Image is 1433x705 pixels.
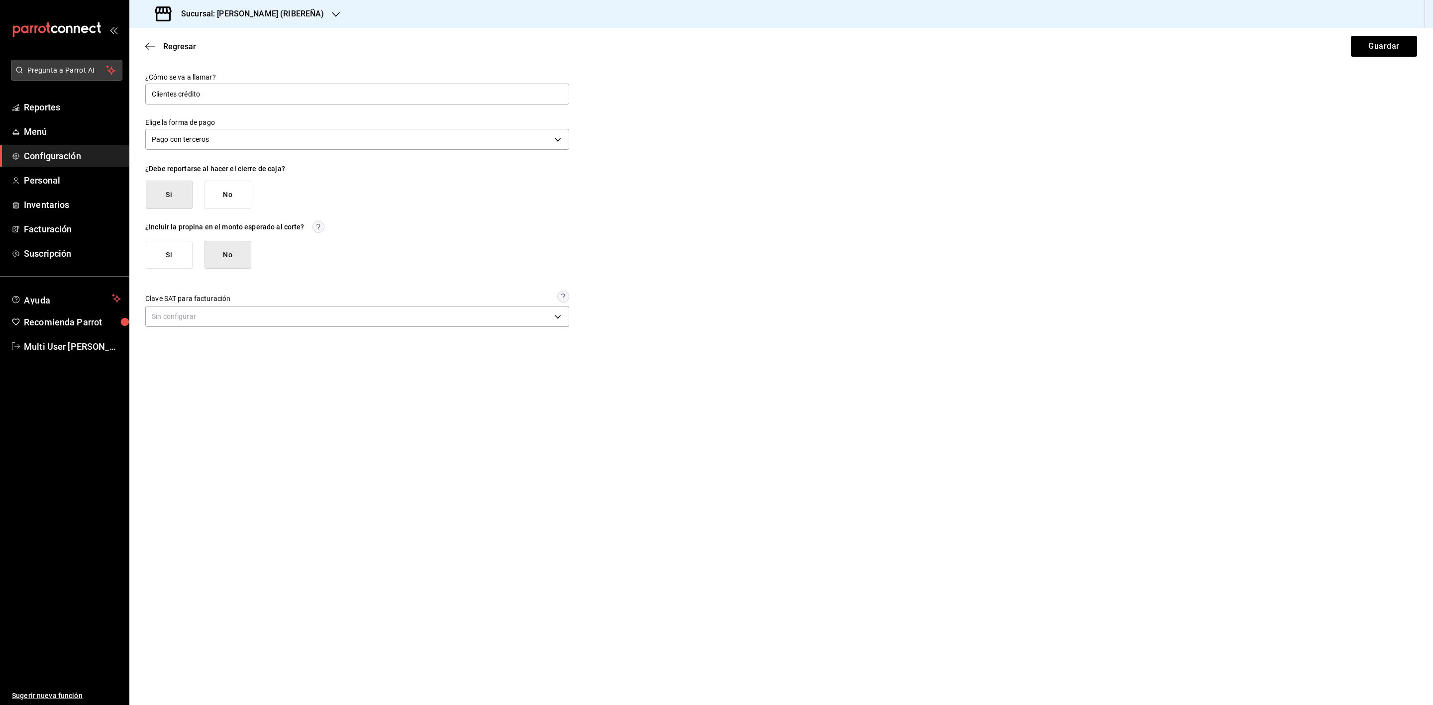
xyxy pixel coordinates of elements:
[173,8,324,20] h3: Sucursal: [PERSON_NAME] (RIBEREÑA)
[145,223,305,231] div: ¿Incluir la propina en el monto esperado al corte?
[145,74,569,81] label: ¿Cómo se va a llamar?
[145,295,230,302] div: Clave SAT para facturación
[146,181,193,209] button: Si
[24,174,121,187] span: Personal
[145,165,569,173] div: ¿Debe reportarse al hacer el cierre de caja?
[24,315,121,329] span: Recomienda Parrot
[24,101,121,114] span: Reportes
[1351,36,1417,57] button: Guardar
[24,149,121,163] span: Configuración
[163,42,196,51] span: Regresar
[24,293,108,304] span: Ayuda
[109,26,117,34] button: open_drawer_menu
[205,241,251,269] button: No
[24,198,121,211] span: Inventarios
[145,42,196,51] button: Regresar
[24,247,121,260] span: Suscripción
[146,241,193,269] button: Si
[11,60,122,81] button: Pregunta a Parrot AI
[205,181,251,209] button: No
[145,119,569,126] label: Elige la forma de pago
[12,691,121,701] span: Sugerir nueva función
[27,65,106,76] span: Pregunta a Parrot AI
[24,340,121,353] span: Multi User [PERSON_NAME]
[145,129,569,150] div: Pago con terceros
[7,72,122,83] a: Pregunta a Parrot AI
[145,306,569,327] div: Sin configurar
[24,222,121,236] span: Facturación
[24,125,121,138] span: Menú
